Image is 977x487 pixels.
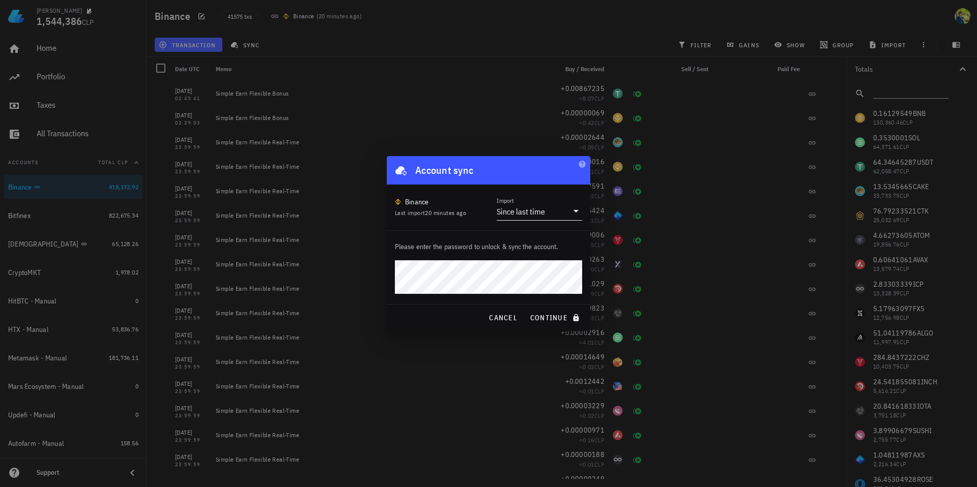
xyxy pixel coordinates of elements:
[395,209,466,217] span: Last import
[497,197,514,204] label: Import
[497,206,545,217] div: Since last time
[484,309,522,327] button: cancel
[530,313,582,322] span: continue
[425,209,466,217] span: 20 minutes ago
[489,313,518,322] span: cancel
[405,197,429,207] div: Binance
[395,199,401,205] img: 270.png
[526,309,586,327] button: continue
[497,203,582,220] div: ImportSince last time
[415,162,473,178] div: Account sync
[395,241,582,252] p: Please enter the password to unlock & sync the account.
